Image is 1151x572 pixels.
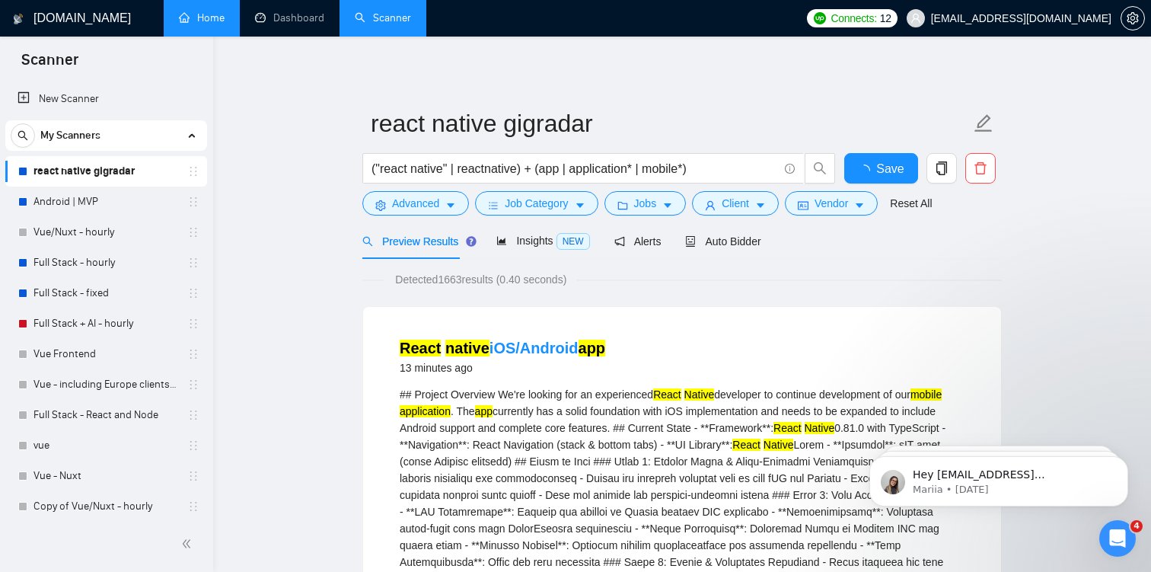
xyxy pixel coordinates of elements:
mark: app [475,405,493,417]
span: caret-down [575,200,585,211]
button: search [11,123,35,148]
span: Scanner [9,49,91,81]
a: New Scanner [18,84,195,114]
a: dashboardDashboard [255,11,324,24]
input: Scanner name... [371,104,971,142]
span: holder [187,439,199,452]
span: Detected 1663 results (0.40 seconds) [384,271,577,288]
span: Save [876,159,904,178]
span: holder [187,196,199,208]
button: settingAdvancedcaret-down [362,191,469,216]
span: Jobs [634,195,657,212]
mark: app [579,340,606,356]
span: holder [187,409,199,421]
span: robot [685,236,696,247]
mark: React [732,439,760,451]
span: 12 [880,10,891,27]
span: holder [187,470,199,482]
span: Connects: [831,10,876,27]
a: vue [33,430,178,461]
span: Auto Bidder [685,235,760,248]
a: Android | MVP [33,187,178,217]
span: bars [488,200,499,211]
div: 13 minutes ago [400,359,605,377]
span: holder [187,287,199,299]
a: Reset All [890,195,932,212]
span: folder [617,200,628,211]
a: Full Stack + AI - hourly [33,308,178,339]
a: homeHome [179,11,225,24]
button: delete [965,153,996,184]
span: copy [927,161,956,175]
span: idcard [798,200,808,211]
mark: mobile [910,388,942,401]
input: Search Freelance Jobs... [371,159,778,178]
span: Job Category [505,195,568,212]
span: Vendor [815,195,848,212]
a: Vue Frontend [33,339,178,369]
span: search [11,130,34,141]
span: caret-down [445,200,456,211]
span: holder [187,257,199,269]
span: delete [966,161,995,175]
button: Save [844,153,918,184]
span: Advanced [392,195,439,212]
a: Copy of Vue/Nuxt - hourly [33,491,178,522]
img: upwork-logo.png [814,12,826,24]
span: area-chart [496,235,507,246]
a: Vue/Nuxt - hourly [33,217,178,248]
button: userClientcaret-down [692,191,779,216]
span: holder [187,500,199,513]
button: setting [1121,6,1145,30]
a: Full Stack - fixed [33,278,178,308]
span: loading [858,165,876,177]
mark: React [773,422,802,434]
span: holder [187,226,199,238]
mark: Native [805,422,835,434]
span: setting [1121,12,1144,24]
img: logo [13,7,24,31]
mark: Native [684,388,715,401]
button: folderJobscaret-down [604,191,687,216]
span: Preview Results [362,235,472,248]
span: holder [187,165,199,177]
mark: React [400,340,441,356]
span: NEW [556,233,590,250]
a: setting [1121,12,1145,24]
span: notification [614,236,625,247]
span: holder [187,318,199,330]
span: caret-down [662,200,673,211]
span: 4 [1130,520,1143,532]
li: New Scanner [5,84,207,114]
button: barsJob Categorycaret-down [475,191,598,216]
mark: React [653,388,681,401]
a: React nativeiOS/Androidapp [400,340,605,356]
span: Client [722,195,749,212]
button: copy [926,153,957,184]
span: search [362,236,373,247]
span: double-left [181,536,196,551]
a: Vue - Nuxt [33,461,178,491]
a: Vue - including Europe clients | only search title [33,369,178,400]
mark: Native [764,439,794,451]
span: setting [375,200,386,211]
a: Full Stack - React and Node [33,400,178,430]
span: caret-down [755,200,766,211]
span: holder [187,379,199,391]
span: holder [187,348,199,360]
button: search [805,153,835,184]
div: Tooltip anchor [464,235,478,248]
span: edit [974,113,993,133]
mark: application [400,405,451,417]
span: My Scanners [40,120,100,151]
a: searchScanner [355,11,411,24]
span: info-circle [785,164,795,174]
a: Full Stack - hourly [33,248,178,278]
iframe: Intercom notifications message [847,424,1151,531]
a: react native gigradar [33,156,178,187]
button: idcardVendorcaret-down [785,191,878,216]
